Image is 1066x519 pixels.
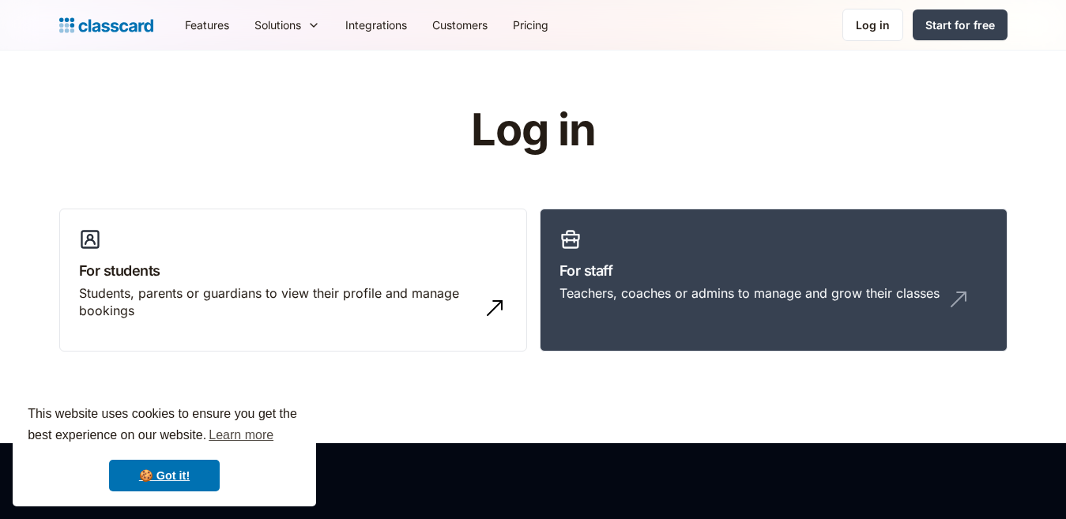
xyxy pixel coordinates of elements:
[254,17,301,33] div: Solutions
[420,7,500,43] a: Customers
[242,7,333,43] div: Solutions
[59,14,153,36] a: home
[925,17,995,33] div: Start for free
[206,423,276,447] a: learn more about cookies
[559,284,940,302] div: Teachers, coaches or admins to manage and grow their classes
[282,106,784,155] h1: Log in
[59,209,527,352] a: For studentsStudents, parents or guardians to view their profile and manage bookings
[28,404,301,447] span: This website uses cookies to ensure you get the best experience on our website.
[79,260,507,281] h3: For students
[333,7,420,43] a: Integrations
[109,460,220,491] a: dismiss cookie message
[856,17,890,33] div: Log in
[13,389,316,506] div: cookieconsent
[500,7,561,43] a: Pricing
[172,7,242,43] a: Features
[79,284,476,320] div: Students, parents or guardians to view their profile and manage bookings
[913,9,1008,40] a: Start for free
[842,9,903,41] a: Log in
[559,260,988,281] h3: For staff
[540,209,1008,352] a: For staffTeachers, coaches or admins to manage and grow their classes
